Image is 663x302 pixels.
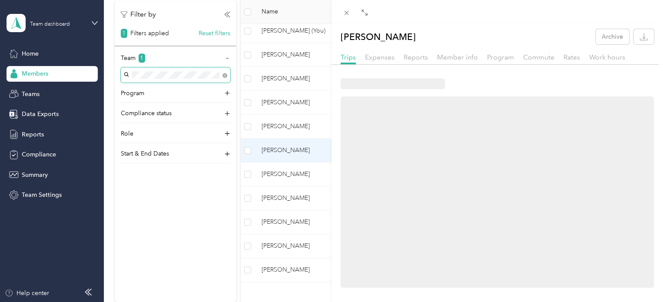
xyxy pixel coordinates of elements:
[365,53,394,61] span: Expenses
[437,53,478,61] span: Member info
[614,253,663,302] iframe: Everlance-gr Chat Button Frame
[596,29,629,44] button: Archive
[564,53,580,61] span: Rates
[341,53,356,61] span: Trips
[487,53,514,61] span: Program
[341,29,416,44] p: [PERSON_NAME]
[404,53,428,61] span: Reports
[589,53,625,61] span: Work hours
[523,53,554,61] span: Commute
